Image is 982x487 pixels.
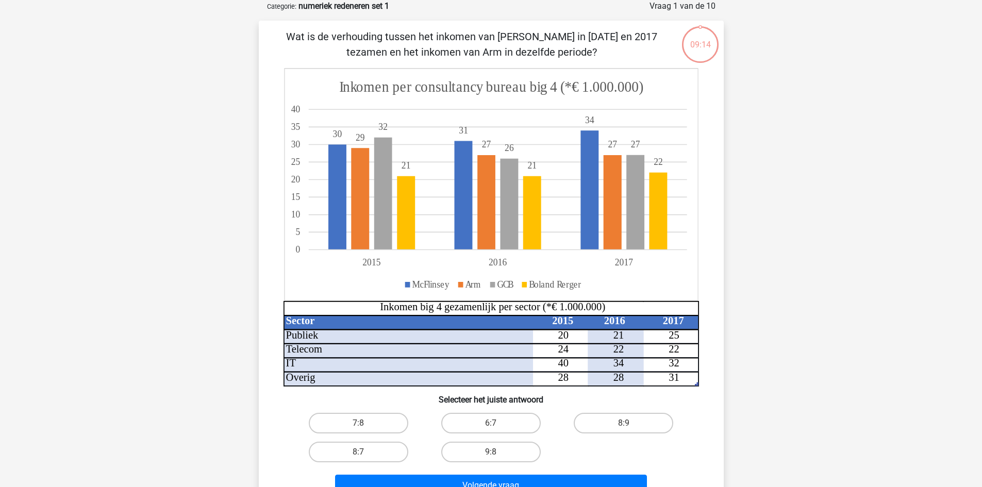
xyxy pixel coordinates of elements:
[558,358,569,369] tspan: 40
[275,29,669,60] p: Wat is de verhouding tussen het inkomen van [PERSON_NAME] in [DATE] en 2017 tezamen en het inkome...
[332,128,342,139] tspan: 30
[295,244,300,255] tspan: 0
[298,1,389,11] strong: numeriek redeneren set 1
[380,301,605,313] tspan: Inkomen big 4 gezamenlijk per sector (*€ 1.000.000)
[497,279,513,290] tspan: GCB
[574,413,673,433] label: 8:9
[286,329,318,341] tspan: Publiek
[669,329,679,341] tspan: 25
[613,372,624,383] tspan: 28
[604,315,625,326] tspan: 2016
[654,157,663,167] tspan: 22
[585,114,594,125] tspan: 34
[441,442,541,462] label: 9:8
[286,358,296,369] tspan: IT
[309,442,408,462] label: 8:7
[558,372,569,383] tspan: 28
[286,315,314,326] tspan: Sector
[309,413,408,433] label: 7:8
[481,139,617,150] tspan: 2727
[681,25,720,51] div: 09:14
[613,358,624,369] tspan: 34
[459,125,468,136] tspan: 31
[291,122,300,132] tspan: 35
[552,315,573,326] tspan: 2015
[412,279,450,290] tspan: McFlinsey
[286,372,315,383] tspan: Overig
[613,343,624,355] tspan: 22
[669,358,679,369] tspan: 32
[558,343,569,355] tspan: 24
[339,78,643,96] tspan: Inkomen per consultancy bureau big 4 (*€ 1.000.000)
[529,279,581,290] tspan: Boland Rerger
[291,157,300,167] tspan: 25
[669,372,679,383] tspan: 31
[291,192,300,203] tspan: 15
[441,413,541,433] label: 6:7
[291,104,300,114] tspan: 40
[295,227,300,238] tspan: 5
[286,343,322,355] tspan: Telecom
[669,343,679,355] tspan: 22
[356,132,365,143] tspan: 29
[362,257,633,268] tspan: 201520162017
[291,209,300,220] tspan: 10
[505,142,514,153] tspan: 26
[613,329,624,341] tspan: 21
[291,139,300,150] tspan: 30
[378,122,388,132] tspan: 32
[401,160,536,171] tspan: 2121
[465,279,480,290] tspan: Arm
[558,329,569,341] tspan: 20
[275,387,707,405] h6: Selecteer het juiste antwoord
[630,139,640,150] tspan: 27
[291,174,300,185] tspan: 20
[267,3,296,10] small: Categorie:
[662,315,684,326] tspan: 2017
